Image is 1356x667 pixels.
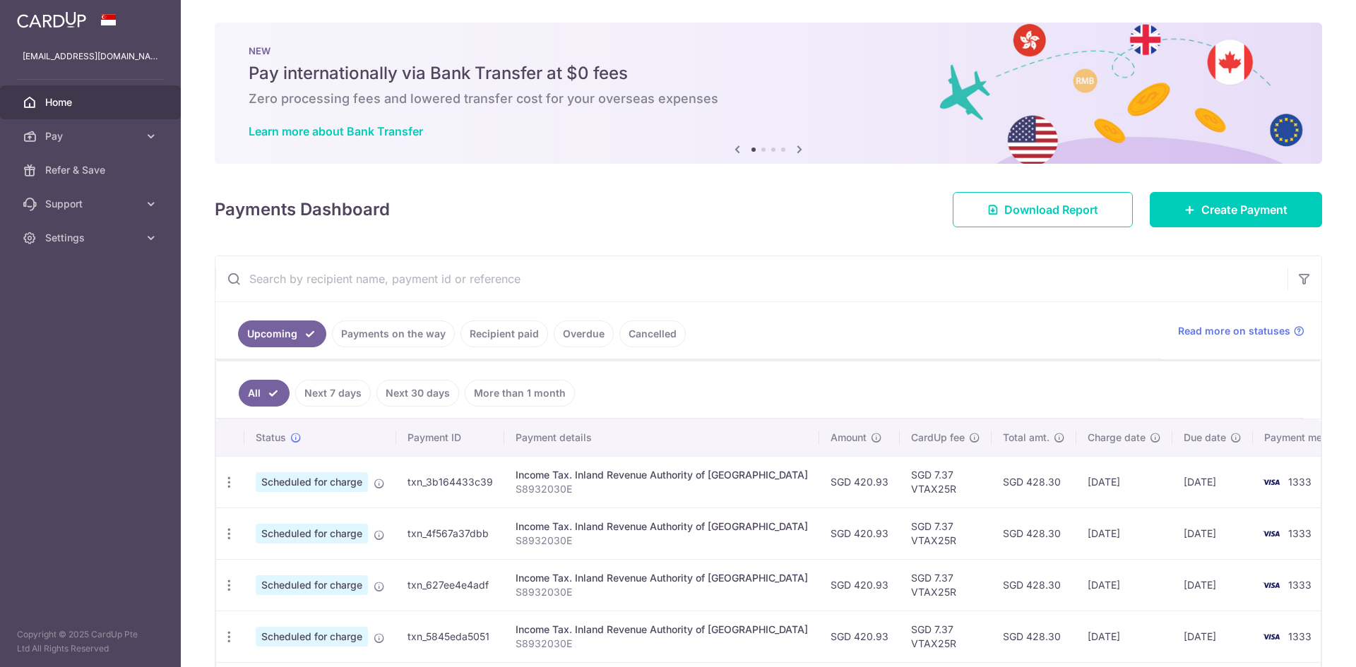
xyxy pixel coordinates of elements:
td: txn_627ee4e4adf [396,559,504,611]
span: Scheduled for charge [256,472,368,492]
td: SGD 420.93 [819,611,900,662]
a: Create Payment [1150,192,1322,227]
span: Scheduled for charge [256,627,368,647]
div: Income Tax. Inland Revenue Authority of [GEOGRAPHIC_DATA] [516,623,808,637]
td: txn_4f567a37dbb [396,507,504,559]
div: Income Tax. Inland Revenue Authority of [GEOGRAPHIC_DATA] [516,468,808,482]
span: Scheduled for charge [256,575,368,595]
h5: Pay internationally via Bank Transfer at $0 fees [249,62,1288,85]
td: SGD 7.37 VTAX25R [900,507,992,559]
span: 1333 [1288,476,1312,488]
span: 1333 [1288,527,1312,539]
p: S8932030E [516,585,808,599]
span: 1333 [1288,579,1312,591]
span: Pay [45,129,138,143]
span: Support [45,197,138,211]
span: Status [256,431,286,445]
th: Payment ID [396,419,504,456]
a: More than 1 month [465,380,575,407]
a: All [239,380,290,407]
img: Bank transfer banner [215,23,1322,164]
h4: Payments Dashboard [215,197,390,222]
td: SGD 420.93 [819,507,900,559]
td: [DATE] [1172,456,1253,507]
span: Home [45,95,138,109]
td: [DATE] [1076,507,1172,559]
img: Bank Card [1257,628,1285,645]
a: Download Report [953,192,1133,227]
img: Bank Card [1257,577,1285,594]
span: Refer & Save [45,163,138,177]
p: NEW [249,45,1288,56]
div: Income Tax. Inland Revenue Authority of [GEOGRAPHIC_DATA] [516,571,808,585]
span: Total amt. [1003,431,1049,445]
span: Download Report [1004,201,1098,218]
a: Cancelled [619,320,686,347]
span: Scheduled for charge [256,524,368,543]
td: SGD 428.30 [992,456,1076,507]
td: SGD 428.30 [992,611,1076,662]
a: Next 7 days [295,380,371,407]
img: Bank Card [1257,525,1285,542]
th: Payment details [504,419,819,456]
p: S8932030E [516,482,808,496]
span: 1333 [1288,630,1312,642]
img: CardUp [17,11,86,28]
a: Learn more about Bank Transfer [249,124,423,138]
p: S8932030E [516,534,808,548]
td: SGD 428.30 [992,559,1076,611]
a: Recipient paid [460,320,548,347]
h6: Zero processing fees and lowered transfer cost for your overseas expenses [249,90,1288,107]
td: [DATE] [1076,611,1172,662]
a: Next 30 days [376,380,459,407]
span: CardUp fee [911,431,965,445]
td: SGD 420.93 [819,559,900,611]
a: Payments on the way [332,320,455,347]
td: [DATE] [1076,456,1172,507]
td: [DATE] [1076,559,1172,611]
td: txn_3b164433c39 [396,456,504,507]
td: [DATE] [1172,507,1253,559]
a: Upcoming [238,320,326,347]
p: [EMAIL_ADDRESS][DOMAIN_NAME] [23,49,158,64]
td: SGD 7.37 VTAX25R [900,611,992,662]
td: SGD 7.37 VTAX25R [900,559,992,611]
a: Read more on statuses [1178,324,1304,338]
td: [DATE] [1172,559,1253,611]
span: Due date [1184,431,1226,445]
span: Settings [45,231,138,245]
input: Search by recipient name, payment id or reference [215,256,1287,301]
td: [DATE] [1172,611,1253,662]
td: SGD 7.37 VTAX25R [900,456,992,507]
div: Income Tax. Inland Revenue Authority of [GEOGRAPHIC_DATA] [516,519,808,534]
td: SGD 420.93 [819,456,900,507]
span: Read more on statuses [1178,324,1290,338]
td: SGD 428.30 [992,507,1076,559]
p: S8932030E [516,637,808,651]
span: Charge date [1088,431,1146,445]
span: Amount [831,431,867,445]
img: Bank Card [1257,474,1285,491]
span: Create Payment [1201,201,1287,218]
a: Overdue [554,320,614,347]
td: txn_5845eda5051 [396,611,504,662]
